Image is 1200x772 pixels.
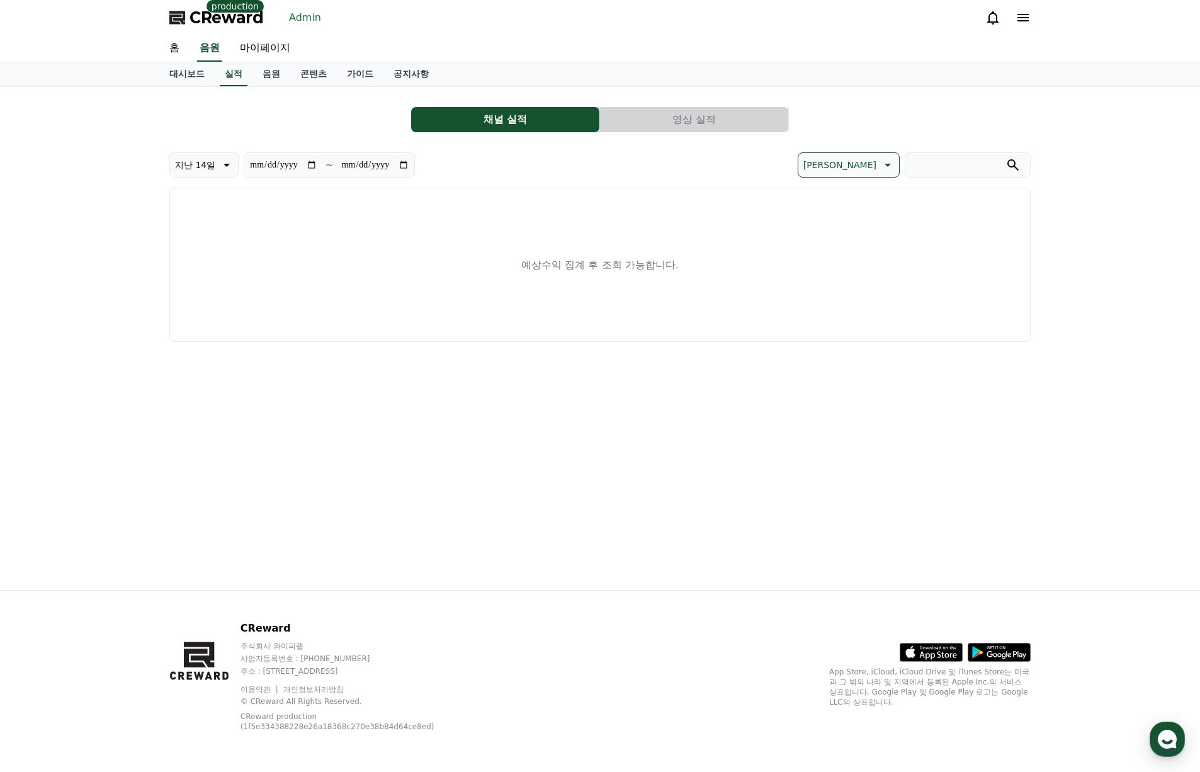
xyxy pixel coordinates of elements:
[169,8,264,28] a: CReward
[241,641,461,651] p: 주식회사 와이피랩
[241,685,280,694] a: 이용약관
[600,107,789,132] a: 영상 실적
[284,8,326,28] a: Admin
[383,62,439,86] a: 공지사항
[290,62,337,86] a: 콘텐츠
[337,62,383,86] a: 가이드
[411,107,599,132] button: 채널 실적
[190,8,264,28] span: CReward
[829,667,1031,707] p: App Store, iCloud, iCloud Drive 및 iTunes Store는 미국과 그 밖의 나라 및 지역에서 등록된 Apple Inc.의 서비스 상표입니다. Goo...
[230,35,300,62] a: 마이페이지
[241,666,461,676] p: 주소 : [STREET_ADDRESS]
[798,152,900,178] button: [PERSON_NAME]
[220,62,247,86] a: 실적
[600,107,788,132] button: 영상 실적
[197,35,222,62] a: 음원
[169,152,239,178] button: 지난 14일
[241,712,442,732] p: CReward production (1f5e334388228e26a18368c270e38b84d64ce8ed)
[803,156,876,174] p: [PERSON_NAME]
[241,621,461,636] p: CReward
[175,156,215,174] p: 지난 14일
[159,35,190,62] a: 홈
[521,258,678,273] p: 예상수익 집계 후 조회 가능합니다.
[252,62,290,86] a: 음원
[159,62,215,86] a: 대시보드
[283,685,344,694] a: 개인정보처리방침
[241,696,461,707] p: © CReward All Rights Reserved.
[241,654,461,664] p: 사업자등록번호 : [PHONE_NUMBER]
[325,157,333,173] p: ~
